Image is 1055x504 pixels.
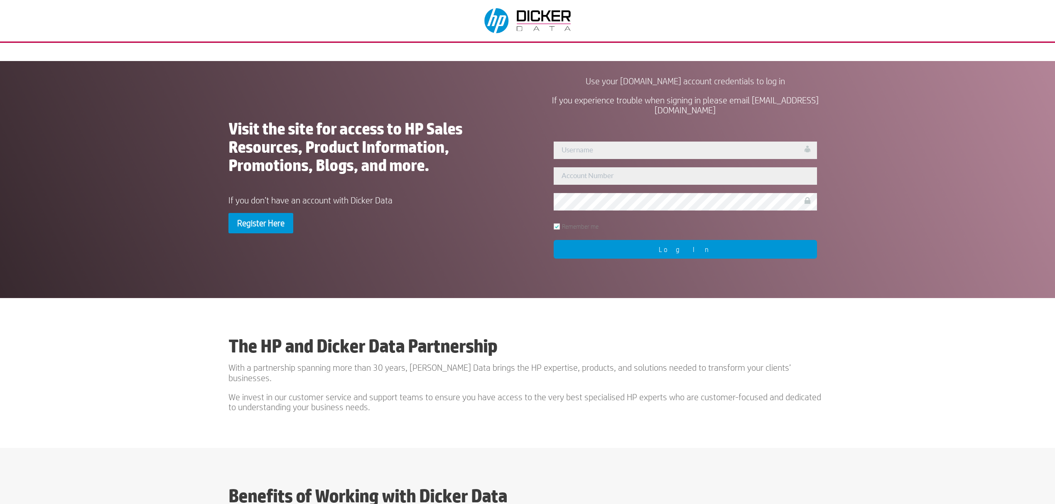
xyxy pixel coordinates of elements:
h1: Visit the site for access to HP Sales Resources, Product Information, Promotions, Blogs, and more. [228,120,511,179]
b: The HP and Dicker Data Partnership [228,335,497,357]
a: Register Here [228,213,293,233]
span: Use your [DOMAIN_NAME] account credentials to log in [586,76,785,86]
img: Dicker Data & HP [479,4,577,37]
span: If you don’t have an account with Dicker Data [228,195,393,205]
input: Log In [554,240,817,259]
span: If you experience trouble when signing in please email [EMAIL_ADDRESS][DOMAIN_NAME] [552,95,819,115]
label: Remember me [554,223,599,230]
input: Username [554,142,817,159]
input: Account Number [554,167,817,185]
p: We invest in our customer service and support teams to ensure you have access to the very best sp... [228,392,827,412]
p: With a partnership spanning more than 30 years, [PERSON_NAME] Data brings the HP expertise, produ... [228,362,827,391]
